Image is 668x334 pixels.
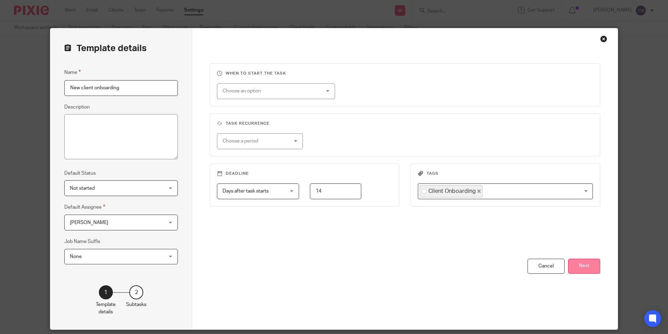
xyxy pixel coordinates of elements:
[64,68,81,76] label: Name
[223,84,312,98] div: Choose an option
[428,187,476,195] span: Client Onboarding
[64,203,105,211] label: Default Assignee
[64,42,147,54] h2: Template details
[64,170,96,177] label: Default Status
[64,104,90,111] label: Description
[217,121,593,126] h3: Task recurrence
[223,189,269,194] span: Days after task starts
[126,301,146,308] p: Subtasks
[418,171,593,176] h3: Tags
[70,220,108,225] span: [PERSON_NAME]
[64,238,100,245] label: Job Name Suffix
[217,71,593,76] h3: When to start the task
[418,183,593,199] div: Search for option
[129,285,143,299] div: 2
[99,285,113,299] div: 1
[600,35,607,42] div: Close this dialog window
[217,171,392,176] h3: Deadline
[483,185,589,197] input: Search for option
[70,254,82,259] span: None
[568,259,600,274] button: Next
[528,259,565,274] div: Cancel
[477,189,481,193] button: Deselect Client Onboarding
[223,134,286,148] div: Choose a period
[70,186,95,191] span: Not started
[96,301,116,315] p: Template details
